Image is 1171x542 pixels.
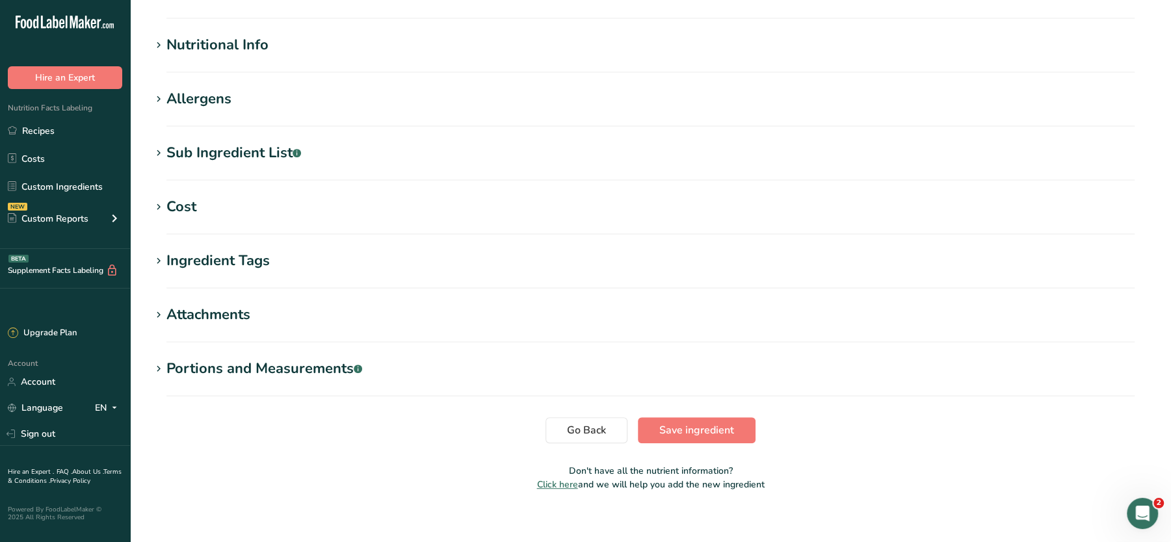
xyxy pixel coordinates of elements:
div: Powered By FoodLabelMaker © 2025 All Rights Reserved [8,506,122,521]
div: Portions and Measurements [166,358,362,380]
a: FAQ . [57,467,72,476]
a: Language [8,396,63,419]
div: Upgrade Plan [8,327,77,340]
button: Hire an Expert [8,66,122,89]
a: Terms & Conditions . [8,467,122,485]
div: Nutritional Info [166,34,269,56]
a: Hire an Expert . [8,467,54,476]
div: Custom Reports [8,212,88,226]
div: Cost [166,196,196,218]
span: Save ingredient [659,422,734,438]
a: Privacy Policy [50,476,90,485]
span: Go Back [567,422,606,438]
iframe: Intercom live chat [1127,498,1158,529]
span: 2 [1153,498,1164,508]
div: Attachments [166,304,250,326]
div: Ingredient Tags [166,250,270,272]
div: Allergens [166,88,231,110]
button: Save ingredient [638,417,756,443]
p: and we will help you add the new ingredient [151,478,1150,491]
p: Don't have all the nutrient information? [151,464,1150,478]
button: Go Back [546,417,627,443]
div: NEW [8,203,27,211]
div: Sub Ingredient List [166,142,301,164]
div: BETA [8,255,29,263]
a: About Us . [72,467,103,476]
div: EN [95,400,122,416]
span: Click here [537,478,578,491]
